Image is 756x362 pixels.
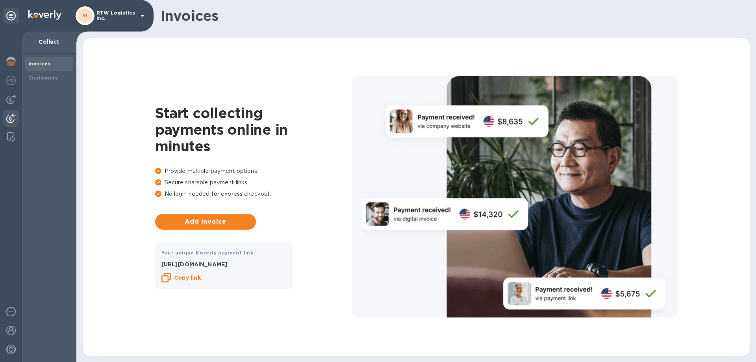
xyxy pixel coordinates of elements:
span: Add invoice [161,217,250,226]
b: RI [82,13,88,19]
b: Invoices [28,61,51,67]
p: [URL][DOMAIN_NAME] [161,260,287,268]
p: Secure sharable payment links. [155,178,352,187]
b: Copy link [174,275,201,281]
p: RTW Logistics Inc. [96,10,136,21]
b: Your unique Koverly payment link [161,250,254,256]
p: Provide multiple payment options. [155,167,352,175]
p: No login needed for express checkout. [155,190,352,198]
b: Customers [28,75,58,81]
div: Unpin categories [3,8,19,24]
img: Logo [28,10,61,20]
p: Collect [28,38,70,46]
img: Foreign exchange [6,76,16,85]
h1: Invoices [161,7,743,24]
button: Add invoice [155,214,256,230]
h1: Start collecting payments online in minutes [155,105,352,154]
